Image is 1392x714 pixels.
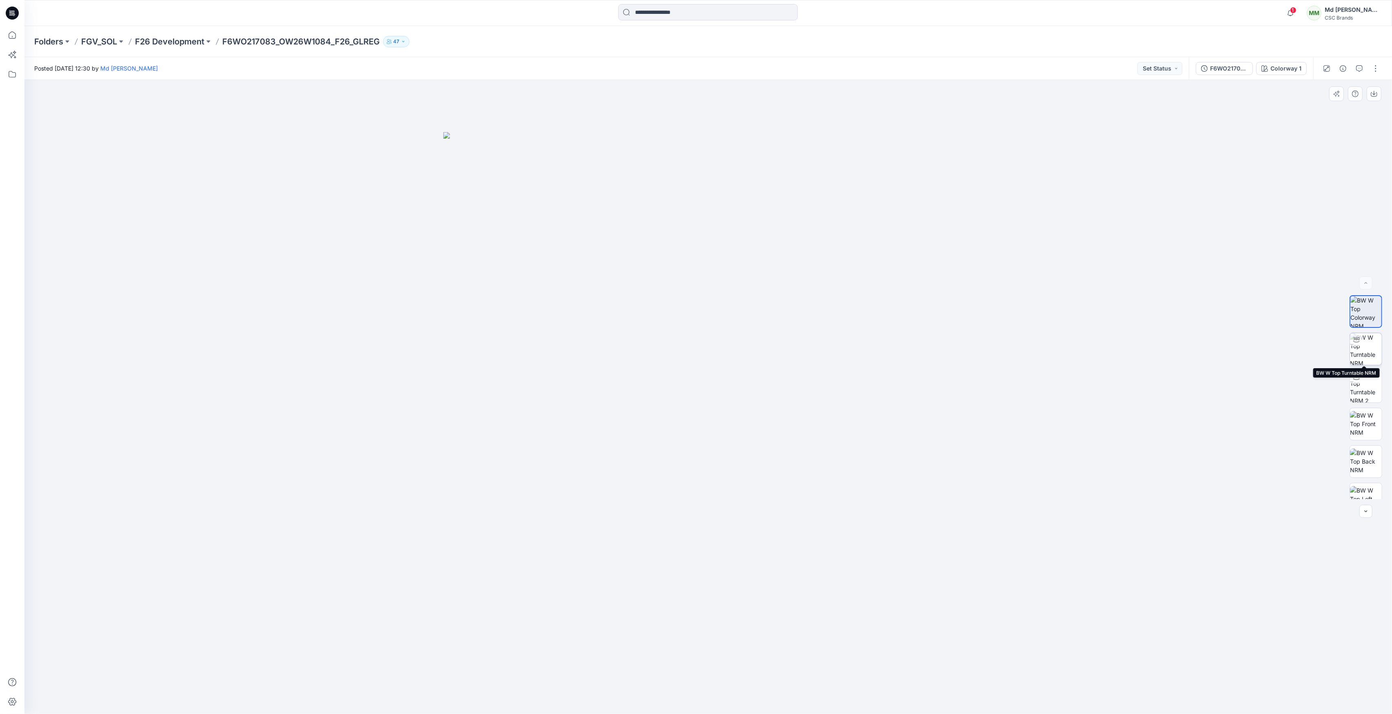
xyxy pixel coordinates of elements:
img: BW W Top Turntable NRM 2 [1350,371,1382,402]
div: Md [PERSON_NAME] [1325,5,1382,15]
a: FGV_SOL [81,36,117,47]
div: MM [1307,6,1321,20]
img: BW W Top Colorway NRM [1350,296,1381,327]
button: 47 [383,36,409,47]
a: Md [PERSON_NAME] [100,65,158,72]
img: BW W Top Front NRM [1350,411,1382,437]
div: Colorway 1 [1270,64,1301,73]
p: 47 [393,37,399,46]
a: Folders [34,36,63,47]
a: F26 Development [135,36,204,47]
div: F6WO217083_OW26W1084_F26_GLREG_VFA [1210,64,1248,73]
p: F6WO217083_OW26W1084_F26_GLREG [222,36,380,47]
img: BW W Top Back NRM [1350,449,1382,474]
div: CSC Brands [1325,15,1382,21]
span: 1 [1290,7,1297,13]
button: Colorway 1 [1256,62,1307,75]
button: Details [1337,62,1350,75]
img: BW W Top Left NRM [1350,486,1382,512]
span: Posted [DATE] 12:30 by [34,64,158,73]
button: F6WO217083_OW26W1084_F26_GLREG_VFA [1196,62,1253,75]
img: BW W Top Turntable NRM [1350,333,1382,365]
